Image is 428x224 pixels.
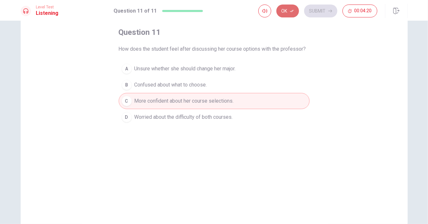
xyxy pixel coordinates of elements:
[343,5,377,17] button: 00:04:20
[134,113,233,121] span: Worried about the difficulty of both courses.
[36,9,59,17] h1: Listening
[122,112,132,122] div: D
[119,61,310,77] button: AUnsure whether she should change her major.
[122,96,132,106] div: C
[119,109,310,125] button: DWorried about the difficulty of both courses.
[134,81,207,89] span: Confused about what to choose.
[354,8,372,14] span: 00:04:20
[119,77,310,93] button: BConfused about what to choose.
[36,5,59,9] span: Level Test
[134,65,236,73] span: Unsure whether she should change her major.
[134,97,234,105] span: More confident about her course selections.
[114,7,157,15] h1: Question 11 of 11
[119,45,306,53] span: How does the student feel after discussing her course options with the professor?
[119,93,310,109] button: CMore confident about her course selections.
[122,80,132,90] div: B
[119,27,161,37] h4: question 11
[122,64,132,74] div: A
[276,5,299,17] button: Ok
